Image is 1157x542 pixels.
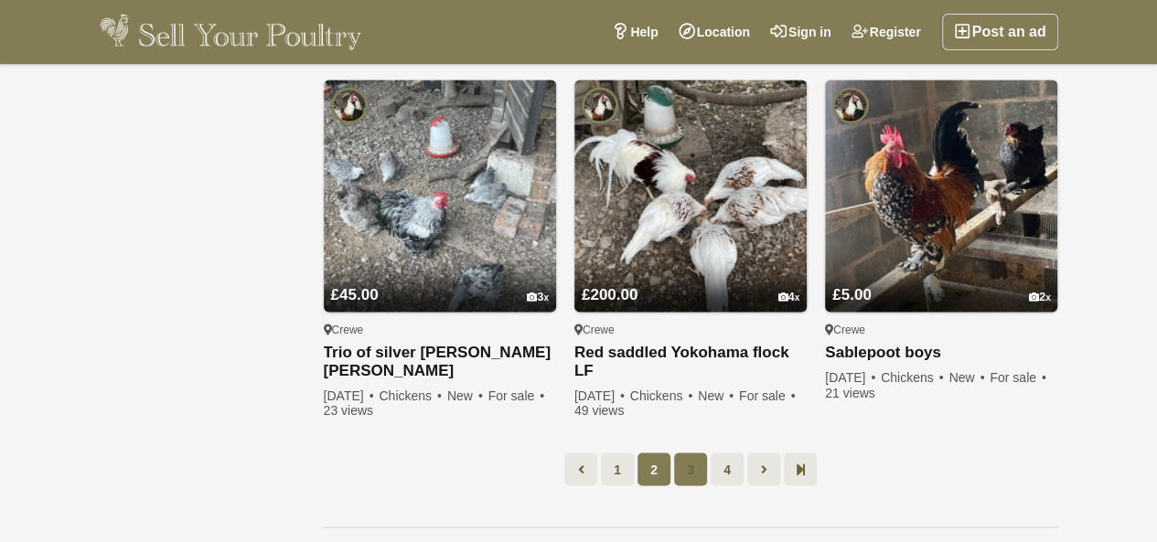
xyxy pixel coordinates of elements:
img: Red saddled Yokohama flock LF [574,80,807,312]
img: The Bull Pen [582,87,618,123]
span: [DATE] [825,370,877,385]
a: Red saddled Yokohama flock LF [574,344,807,380]
span: New [948,370,986,385]
span: For sale [488,388,546,402]
span: Chickens [379,388,444,402]
div: Crewe [574,323,807,337]
a: £200.00 4 [574,251,807,312]
a: £45.00 3 [324,251,556,312]
span: Chickens [630,388,695,402]
a: Trio of silver [PERSON_NAME] [PERSON_NAME] [324,344,556,380]
span: 21 views [825,385,874,399]
div: Crewe [324,323,556,337]
a: Sablepoot boys [825,344,1057,363]
span: New [698,388,735,402]
a: Location [669,14,760,50]
a: Post an ad [942,14,1058,50]
span: 23 views [324,402,373,417]
span: £200.00 [582,286,637,303]
span: 2 [637,452,670,485]
a: Register [841,14,931,50]
span: For sale [739,388,797,402]
a: 3 [674,452,707,485]
span: [DATE] [574,388,627,402]
span: 49 views [574,402,624,417]
img: The Bull Pen [331,87,368,123]
span: For sale [990,370,1047,385]
span: New [447,388,485,402]
span: £45.00 [331,286,379,303]
img: Sell Your Poultry [100,14,362,50]
img: Trio of silver partridge pekins [324,80,556,312]
span: Chickens [881,370,946,385]
span: [DATE] [324,388,376,402]
img: The Bull Pen [832,87,869,123]
span: £5.00 [832,286,872,303]
div: 4 [777,291,799,304]
div: Crewe [825,323,1057,337]
a: 1 [601,452,634,485]
a: £5.00 2 [825,251,1057,312]
div: 3 [527,291,549,304]
a: 4 [711,452,744,485]
a: Help [602,14,668,50]
div: 2 [1029,291,1051,304]
img: Sablepoot boys [825,80,1057,312]
a: Sign in [760,14,841,50]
